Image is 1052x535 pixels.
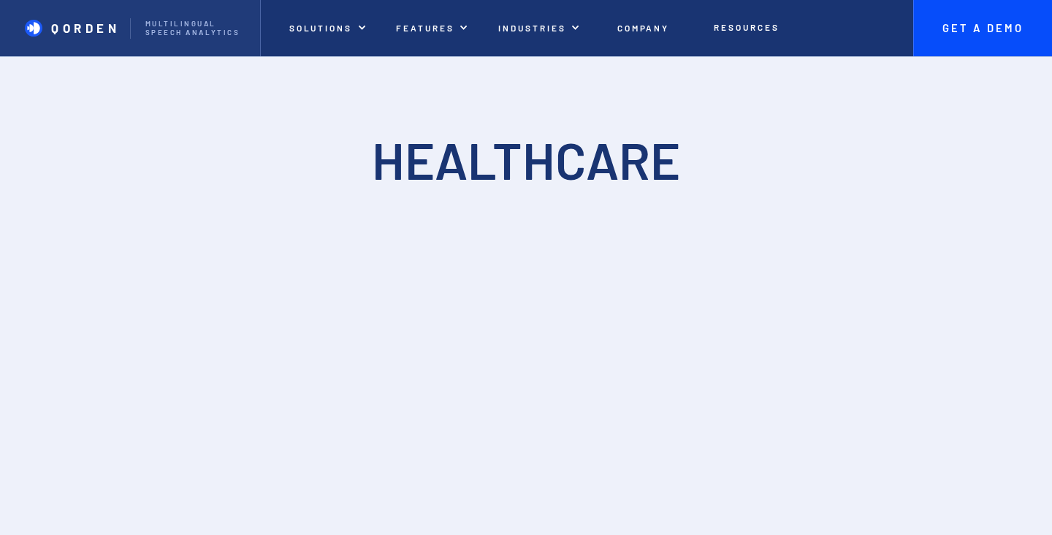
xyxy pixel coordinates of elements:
[396,23,454,33] p: Features
[145,20,245,37] p: Multilingual Speech analytics
[51,20,121,35] p: Qorden
[714,22,779,32] p: Resources
[289,23,352,33] p: Solutions
[928,22,1037,35] p: Get A Demo
[498,23,565,33] p: Industries
[617,23,670,33] p: Company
